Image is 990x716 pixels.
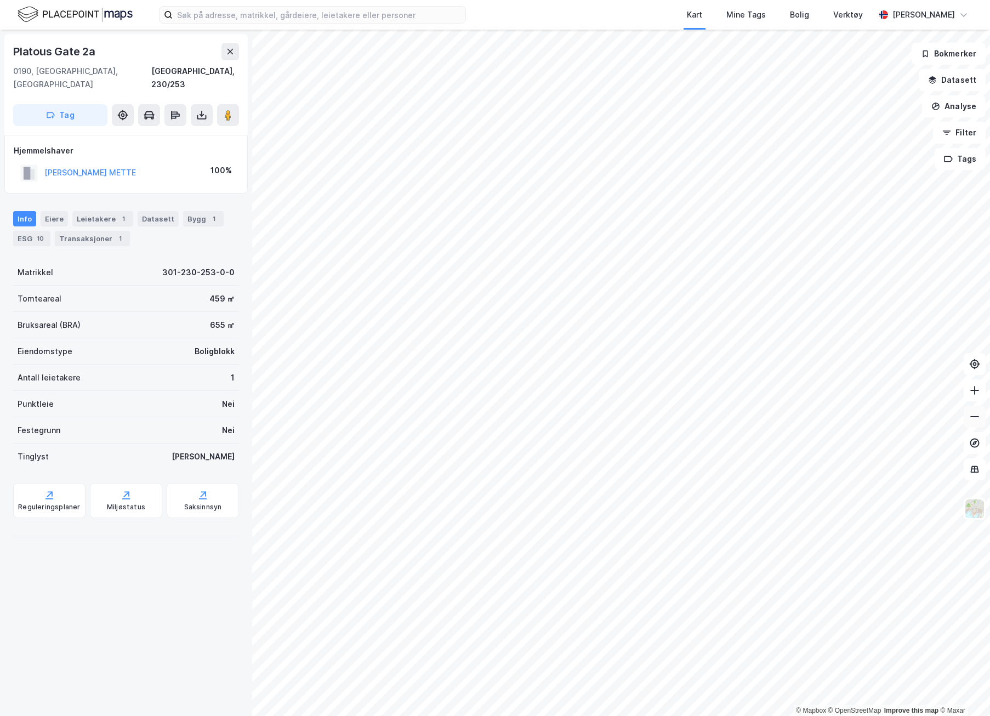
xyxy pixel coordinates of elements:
div: Tinglyst [18,450,49,463]
div: Eiere [41,211,68,226]
div: Nei [222,397,235,411]
div: Datasett [138,211,179,226]
button: Analyse [922,95,986,117]
div: 100% [210,164,232,177]
button: Tags [935,148,986,170]
button: Datasett [919,69,986,91]
div: [GEOGRAPHIC_DATA], 230/253 [151,65,239,91]
iframe: Chat Widget [935,663,990,716]
button: Tag [13,104,107,126]
div: Bolig [790,8,809,21]
a: Mapbox [796,707,826,714]
div: Leietakere [72,211,133,226]
div: Tomteareal [18,292,61,305]
a: Improve this map [884,707,938,714]
div: Saksinnsyn [184,503,222,512]
div: Kart [687,8,702,21]
div: Festegrunn [18,424,60,437]
input: Søk på adresse, matrikkel, gårdeiere, leietakere eller personer [173,7,465,23]
div: 10 [35,233,46,244]
div: 0190, [GEOGRAPHIC_DATA], [GEOGRAPHIC_DATA] [13,65,151,91]
div: Transaksjoner [55,231,130,246]
div: 1 [115,233,126,244]
div: Bruksareal (BRA) [18,319,81,332]
div: Miljøstatus [107,503,145,512]
div: Eiendomstype [18,345,72,358]
div: Info [13,211,36,226]
div: ESG [13,231,50,246]
div: Nei [222,424,235,437]
div: Reguleringsplaner [18,503,80,512]
button: Filter [933,122,986,144]
div: Hjemmelshaver [14,144,238,157]
div: [PERSON_NAME] [172,450,235,463]
div: Matrikkel [18,266,53,279]
a: OpenStreetMap [828,707,881,714]
div: Punktleie [18,397,54,411]
div: 655 ㎡ [210,319,235,332]
div: Boligblokk [195,345,235,358]
div: Platous Gate 2a [13,43,98,60]
div: 1 [231,371,235,384]
div: 1 [208,213,219,224]
div: [PERSON_NAME] [892,8,955,21]
div: Bygg [183,211,224,226]
div: Antall leietakere [18,371,81,384]
div: 301-230-253-0-0 [162,266,235,279]
img: Z [964,498,985,519]
div: 1 [118,213,129,224]
div: 459 ㎡ [209,292,235,305]
img: logo.f888ab2527a4732fd821a326f86c7f29.svg [18,5,133,24]
div: Mine Tags [726,8,766,21]
button: Bokmerker [912,43,986,65]
div: Verktøy [833,8,863,21]
div: Kontrollprogram for chat [935,663,990,716]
